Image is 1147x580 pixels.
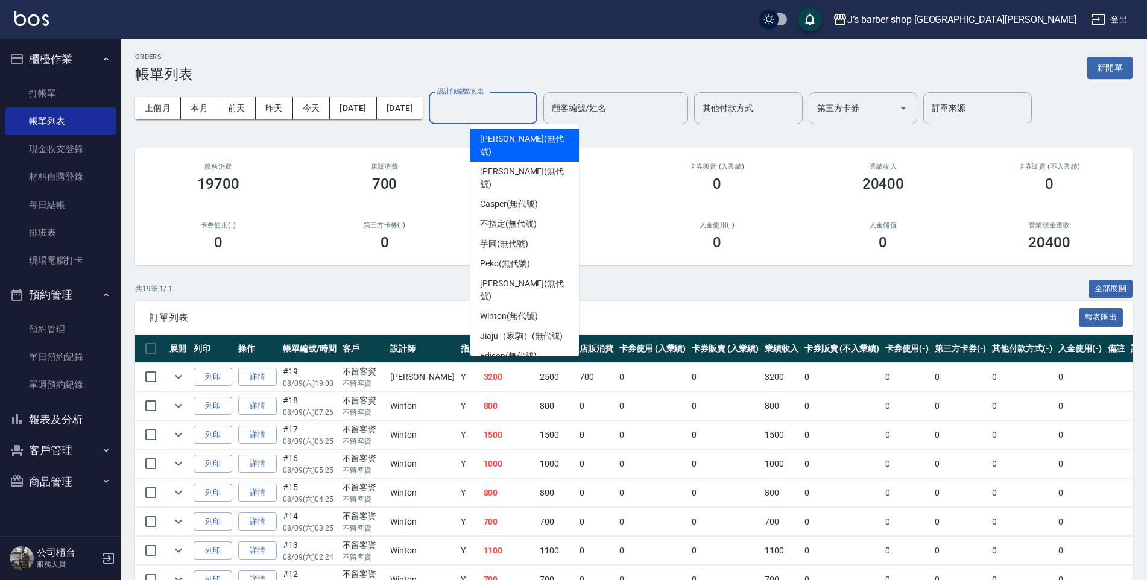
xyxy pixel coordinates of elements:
[616,537,689,565] td: 0
[283,436,337,447] p: 08/09 (六) 06:25
[194,455,232,473] button: 列印
[537,421,577,449] td: 1500
[280,421,340,449] td: #17
[882,537,932,565] td: 0
[689,450,762,478] td: 0
[480,198,537,210] span: Casper (無代號)
[194,541,232,560] button: 列印
[862,175,905,192] h3: 20400
[480,133,569,158] span: [PERSON_NAME] (無代號)
[330,97,376,119] button: [DATE]
[169,368,188,386] button: expand row
[989,421,1055,449] td: 0
[1089,280,1133,298] button: 全部展開
[343,394,385,407] div: 不留客資
[343,465,385,476] p: 不留客資
[801,363,882,391] td: 0
[762,537,801,565] td: 1100
[882,479,932,507] td: 0
[293,97,330,119] button: 今天
[387,335,457,363] th: 設計師
[238,397,277,415] a: 詳情
[577,392,616,420] td: 0
[762,392,801,420] td: 800
[1055,508,1105,536] td: 0
[1087,57,1133,79] button: 新開單
[882,335,932,363] th: 卡券使用(-)
[989,479,1055,507] td: 0
[256,97,293,119] button: 昨天
[135,66,193,83] h3: 帳單列表
[801,479,882,507] td: 0
[1087,61,1133,73] a: 新開單
[5,279,116,310] button: 預約管理
[458,479,481,507] td: Y
[932,335,990,363] th: 第三方卡券(-)
[343,523,385,534] p: 不留客資
[343,452,385,465] div: 不留客資
[616,450,689,478] td: 0
[762,479,801,507] td: 800
[458,537,481,565] td: Y
[577,537,616,565] td: 0
[343,407,385,418] p: 不留客資
[280,363,340,391] td: #19
[166,335,191,363] th: 展開
[815,163,952,171] h2: 業績收入
[828,7,1081,32] button: J’s barber shop [GEOGRAPHIC_DATA][PERSON_NAME]
[616,421,689,449] td: 0
[989,363,1055,391] td: 0
[235,335,280,363] th: 操作
[1045,175,1054,192] h3: 0
[458,508,481,536] td: Y
[762,508,801,536] td: 700
[214,234,223,251] h3: 0
[616,335,689,363] th: 卡券使用 (入業績)
[5,80,116,107] a: 打帳單
[480,218,537,230] span: 不指定 (無代號)
[801,392,882,420] td: 0
[981,163,1118,171] h2: 卡券販賣 (不入業績)
[280,537,340,565] td: #13
[150,163,287,171] h3: 服務消費
[169,397,188,415] button: expand row
[577,450,616,478] td: 0
[989,450,1055,478] td: 0
[169,455,188,473] button: expand row
[458,363,481,391] td: Y
[5,315,116,343] a: 預約管理
[1055,421,1105,449] td: 0
[5,43,116,75] button: 櫃檯作業
[194,397,232,415] button: 列印
[10,546,34,570] img: Person
[480,330,563,342] span: Jiaju（家駒） (無代號)
[437,87,484,96] label: 設計師編號/姓名
[989,392,1055,420] td: 0
[989,508,1055,536] td: 0
[1055,450,1105,478] td: 0
[316,221,453,229] h2: 第三方卡券(-)
[713,175,721,192] h3: 0
[1079,311,1123,323] a: 報表匯出
[238,541,277,560] a: 詳情
[283,378,337,389] p: 08/09 (六) 19:00
[169,426,188,444] button: expand row
[377,97,423,119] button: [DATE]
[932,421,990,449] td: 0
[537,363,577,391] td: 2500
[577,508,616,536] td: 0
[238,455,277,473] a: 詳情
[932,363,990,391] td: 0
[894,98,913,118] button: Open
[481,421,537,449] td: 1500
[989,335,1055,363] th: 其他付款方式(-)
[616,479,689,507] td: 0
[135,97,181,119] button: 上個月
[689,335,762,363] th: 卡券販賣 (入業績)
[648,221,786,229] h2: 入金使用(-)
[458,335,481,363] th: 指定
[283,407,337,418] p: 08/09 (六) 07:26
[801,450,882,478] td: 0
[343,510,385,523] div: 不留客資
[283,465,337,476] p: 08/09 (六) 05:25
